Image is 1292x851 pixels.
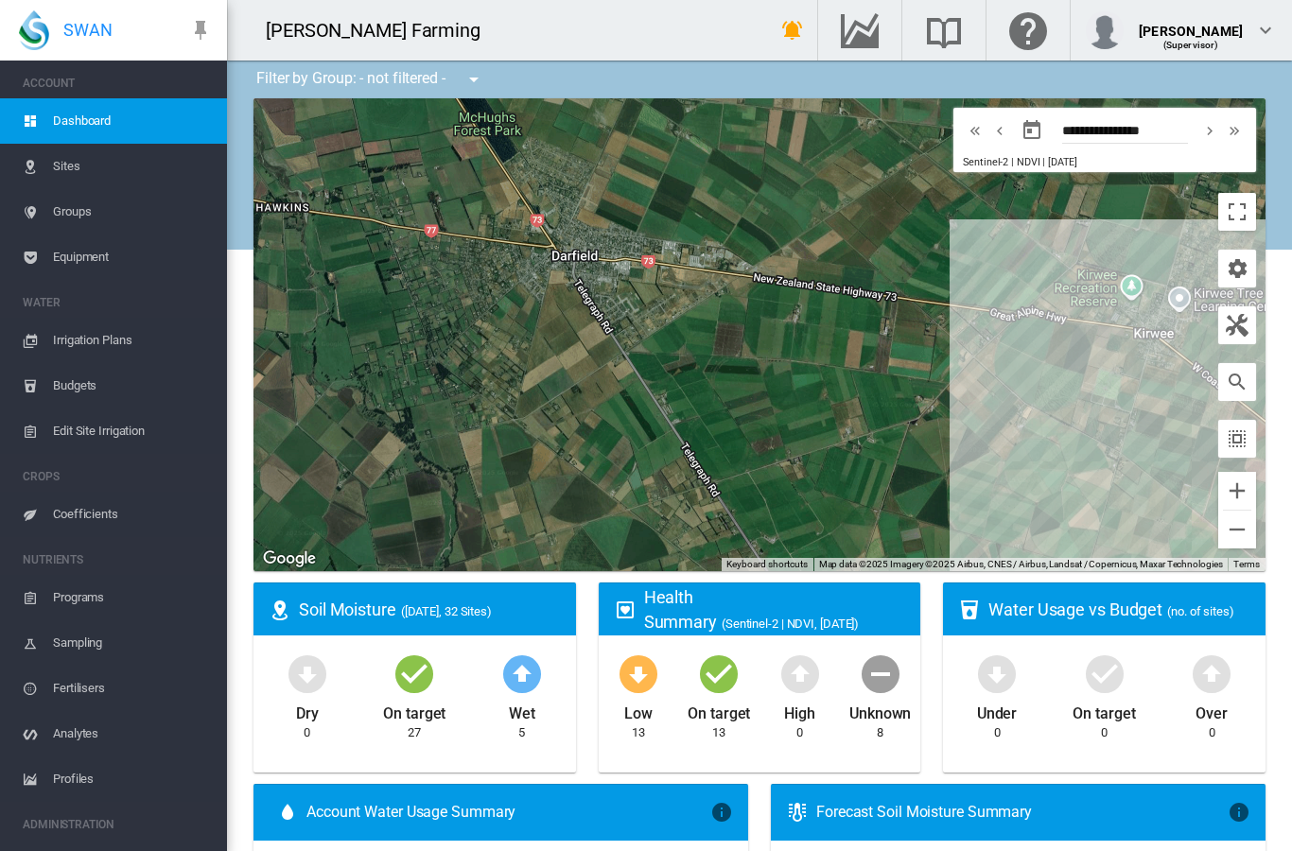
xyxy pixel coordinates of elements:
[784,696,815,724] div: High
[296,696,319,724] div: Dry
[53,711,212,756] span: Analytes
[1233,559,1260,569] a: Terms
[989,119,1010,142] md-icon: icon-chevron-left
[258,547,321,571] a: Open this area in Google Maps (opens a new window)
[1082,651,1127,696] md-icon: icon-checkbox-marked-circle
[774,11,812,49] button: icon-bell-ring
[383,696,445,724] div: On target
[509,696,535,724] div: Wet
[53,620,212,666] span: Sampling
[1218,363,1256,401] button: icon-magnify
[258,547,321,571] img: Google
[1073,696,1135,724] div: On target
[53,575,212,620] span: Programs
[1226,257,1248,280] md-icon: icon-cog
[285,651,330,696] md-icon: icon-arrow-down-bold-circle
[994,724,1001,741] div: 0
[53,666,212,711] span: Fertilisers
[786,801,809,824] md-icon: icon-thermometer-lines
[266,17,498,43] div: [PERSON_NAME] Farming
[858,651,903,696] md-icon: icon-minus-circle
[977,696,1018,724] div: Under
[963,119,987,142] button: icon-chevron-double-left
[1167,604,1234,618] span: (no. of sites)
[1163,40,1219,50] span: (Supervisor)
[242,61,498,98] div: Filter by Group: - not filtered -
[1228,801,1250,824] md-icon: icon-information
[1189,651,1234,696] md-icon: icon-arrow-up-bold-circle
[688,696,750,724] div: On target
[921,19,967,42] md-icon: Search the knowledge base
[306,802,710,823] span: Account Water Usage Summary
[53,408,212,454] span: Edit Site Irrigation
[974,651,1020,696] md-icon: icon-arrow-down-bold-circle
[1224,119,1245,142] md-icon: icon-chevron-double-right
[1013,112,1051,149] button: md-calendar
[849,696,911,724] div: Unknown
[1086,11,1124,49] img: profile.jpg
[1209,724,1215,741] div: 0
[696,651,742,696] md-icon: icon-checkbox-marked-circle
[53,144,212,189] span: Sites
[965,119,986,142] md-icon: icon-chevron-double-left
[987,119,1012,142] button: icon-chevron-left
[1222,119,1247,142] button: icon-chevron-double-right
[1254,19,1277,42] md-icon: icon-chevron-down
[614,599,637,621] md-icon: icon-heart-box-outline
[463,68,485,91] md-icon: icon-menu-down
[1218,250,1256,287] button: icon-cog
[722,617,859,631] span: (Sentinel-2 | NDVI, [DATE])
[23,68,212,98] span: ACCOUNT
[1218,420,1256,458] button: icon-select-all
[988,598,1250,621] div: Water Usage vs Budget
[1042,156,1076,168] span: | [DATE]
[644,585,906,633] div: Health Summary
[1218,193,1256,231] button: Toggle fullscreen view
[23,545,212,575] span: NUTRIENTS
[23,287,212,318] span: WATER
[1199,119,1220,142] md-icon: icon-chevron-right
[1005,19,1051,42] md-icon: Click here for help
[408,724,421,741] div: 27
[19,10,49,50] img: SWAN-Landscape-Logo-Colour-drop.png
[816,802,1228,823] div: Forecast Soil Moisture Summary
[23,809,212,840] span: ADMINISTRATION
[1218,472,1256,510] button: Zoom in
[53,492,212,537] span: Coefficients
[455,61,493,98] button: icon-menu-down
[499,651,545,696] md-icon: icon-arrow-up-bold-circle
[1101,724,1108,741] div: 0
[53,756,212,802] span: Profiles
[1226,427,1248,450] md-icon: icon-select-all
[877,724,883,741] div: 8
[712,724,725,741] div: 13
[276,801,299,824] md-icon: icon-water
[632,724,645,741] div: 13
[23,461,212,492] span: CROPS
[304,724,310,741] div: 0
[53,98,212,144] span: Dashboard
[781,19,804,42] md-icon: icon-bell-ring
[837,19,882,42] md-icon: Go to the Data Hub
[1218,511,1256,548] button: Zoom out
[624,696,653,724] div: Low
[53,363,212,408] span: Budgets
[777,651,823,696] md-icon: icon-arrow-up-bold-circle
[958,599,981,621] md-icon: icon-cup-water
[796,724,803,741] div: 0
[1226,371,1248,393] md-icon: icon-magnify
[1196,696,1228,724] div: Over
[726,558,808,571] button: Keyboard shortcuts
[963,156,1039,168] span: Sentinel-2 | NDVI
[710,801,733,824] md-icon: icon-information
[53,189,212,234] span: Groups
[299,598,561,621] div: Soil Moisture
[1139,14,1243,33] div: [PERSON_NAME]
[63,18,113,42] span: SWAN
[1197,119,1222,142] button: icon-chevron-right
[401,604,492,618] span: ([DATE], 32 Sites)
[819,559,1223,569] span: Map data ©2025 Imagery ©2025 Airbus, CNES / Airbus, Landsat / Copernicus, Maxar Technologies
[53,318,212,363] span: Irrigation Plans
[392,651,437,696] md-icon: icon-checkbox-marked-circle
[616,651,661,696] md-icon: icon-arrow-down-bold-circle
